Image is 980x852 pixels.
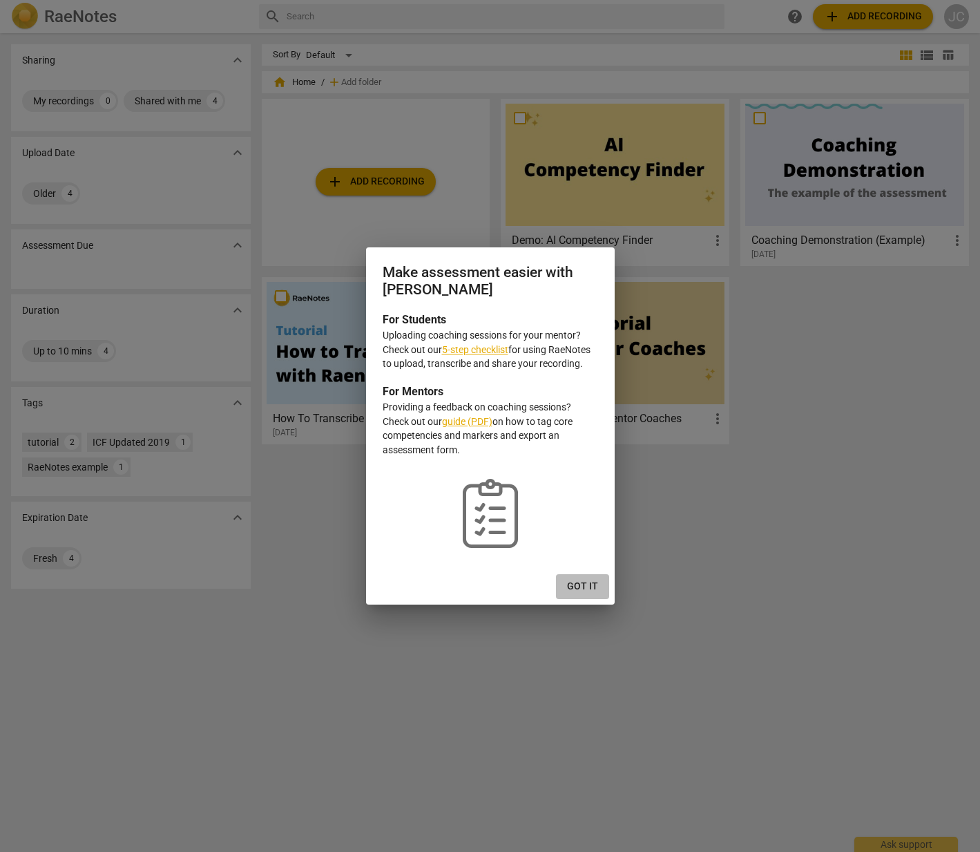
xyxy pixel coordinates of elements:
b: For Students [383,313,446,326]
p: Providing a feedback on coaching sessions? Check out our on how to tag core competencies and mark... [383,400,598,457]
p: Uploading coaching sessions for your mentor? Check out our for using RaeNotes to upload, transcri... [383,328,598,371]
span: Got it [567,580,598,594]
a: guide (PDF) [442,416,492,427]
b: For Mentors [383,385,443,398]
h2: Make assessment easier with [PERSON_NAME] [383,264,598,298]
a: 5-step checklist [442,344,508,355]
button: Got it [556,574,609,599]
